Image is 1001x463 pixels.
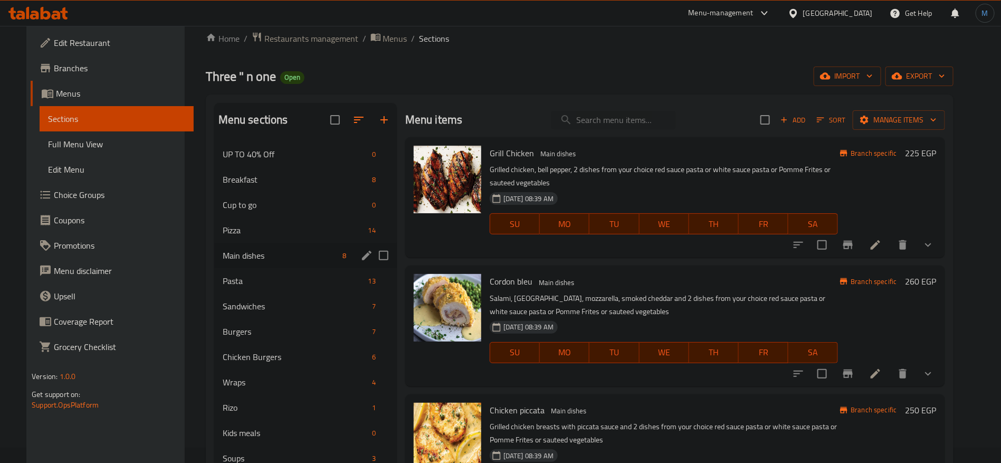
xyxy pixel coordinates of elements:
[214,167,397,192] div: Breakfast8
[31,258,194,284] a: Menu disclaimer
[368,376,380,389] div: items
[359,248,375,263] button: edit
[48,112,185,125] span: Sections
[846,148,901,158] span: Branch specific
[223,199,368,211] div: Cup to go
[54,239,185,252] span: Promotions
[544,216,585,232] span: MO
[223,401,368,414] div: Rizo
[405,112,463,128] h2: Menu items
[32,398,99,412] a: Support.OpsPlatform
[214,218,397,243] div: Pizza14
[739,342,788,363] button: FR
[223,173,368,186] span: Breakfast
[890,232,916,258] button: delete
[589,213,639,234] button: TU
[693,216,735,232] span: TH
[214,243,397,268] div: Main dishes8edit
[214,294,397,319] div: Sandwiches7
[589,342,639,363] button: TU
[412,32,415,45] li: /
[869,367,882,380] a: Edit menu item
[368,325,380,338] div: items
[368,300,380,313] div: items
[368,301,380,311] span: 7
[223,325,368,338] div: Burgers
[414,274,481,342] img: Cordon bleu
[223,376,368,389] div: Wraps
[982,7,988,19] span: M
[814,112,849,128] button: Sort
[244,32,247,45] li: /
[869,239,882,251] a: Edit menu item
[788,342,838,363] button: SA
[31,30,194,55] a: Edit Restaurant
[223,148,368,160] div: UP TO 40% Off
[544,345,585,360] span: MO
[31,309,194,334] a: Coverage Report
[368,428,380,438] span: 0
[490,213,540,234] button: SU
[640,213,689,234] button: WE
[223,275,364,287] span: Pasta
[206,32,240,45] a: Home
[776,112,810,128] span: Add item
[803,7,873,19] div: [GEOGRAPHIC_DATA]
[905,146,937,160] h6: 225 EGP
[822,70,873,83] span: import
[368,403,380,413] span: 1
[693,345,735,360] span: TH
[40,131,194,157] a: Full Menu View
[223,224,364,237] div: Pizza
[490,292,838,318] p: Salami, [GEOGRAPHIC_DATA], mozzarella, smoked cheddar and 2 dishes from your choice red sauce pas...
[31,284,194,309] a: Upsell
[338,249,350,262] div: items
[31,55,194,81] a: Branches
[916,232,941,258] button: show more
[324,109,346,131] span: Select all sections
[54,290,185,303] span: Upsell
[640,342,689,363] button: WE
[371,107,397,133] button: Add section
[48,138,185,150] span: Full Menu View
[56,87,185,100] span: Menus
[811,363,833,385] span: Select to update
[885,67,954,86] button: export
[368,377,380,388] span: 4
[644,216,685,232] span: WE
[835,232,861,258] button: Branch-specific-item
[536,148,580,160] div: Main dishes
[214,344,397,370] div: Chicken Burgers6
[490,342,540,363] button: SU
[414,146,481,213] img: Grill Chicken
[368,149,380,159] span: 0
[206,32,954,45] nav: breadcrumb
[264,32,358,45] span: Restaurants management
[786,232,811,258] button: sort-choices
[214,141,397,167] div: UP TO 40% Off0
[223,249,338,262] span: Main dishes
[252,32,358,45] a: Restaurants management
[218,112,288,128] h2: Menu sections
[494,216,536,232] span: SU
[494,345,536,360] span: SU
[810,112,853,128] span: Sort items
[223,351,368,363] span: Chicken Burgers
[223,427,368,439] div: Kids meals
[206,64,276,88] span: Three " n one
[368,148,380,160] div: items
[846,277,901,287] span: Branch specific
[368,327,380,337] span: 7
[420,32,450,45] span: Sections
[861,114,937,127] span: Manage items
[54,62,185,74] span: Branches
[922,239,935,251] svg: Show Choices
[689,213,739,234] button: TH
[60,370,76,383] span: 1.0.0
[54,188,185,201] span: Choice Groups
[490,402,545,418] span: Chicken piccata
